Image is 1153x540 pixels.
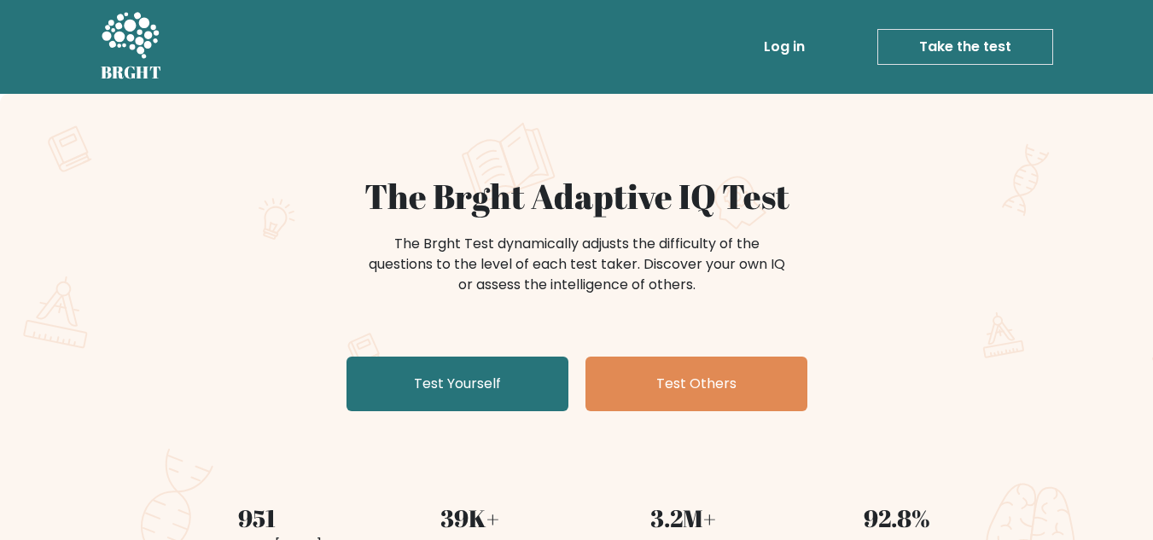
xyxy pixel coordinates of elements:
div: 92.8% [801,500,993,536]
a: Test Others [585,357,807,411]
a: Take the test [877,29,1053,65]
div: 39K+ [374,500,567,536]
a: BRGHT [101,7,162,87]
div: 951 [160,500,353,536]
div: 3.2M+ [587,500,780,536]
div: The Brght Test dynamically adjusts the difficulty of the questions to the level of each test take... [364,234,790,295]
h5: BRGHT [101,62,162,83]
h1: The Brght Adaptive IQ Test [160,176,993,217]
a: Test Yourself [346,357,568,411]
a: Log in [757,30,812,64]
